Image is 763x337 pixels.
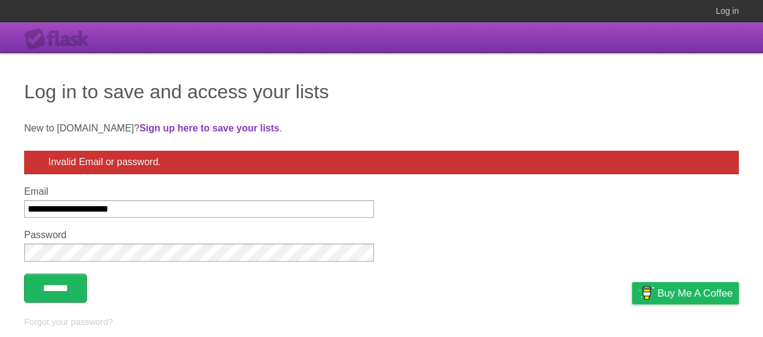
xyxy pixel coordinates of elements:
a: Buy me a coffee [632,282,739,304]
a: Sign up here to save your lists [139,123,279,133]
img: Buy me a coffee [638,283,654,303]
label: Email [24,186,374,197]
h1: Log in to save and access your lists [24,77,739,106]
div: Invalid Email or password. [24,151,739,174]
a: Forgot your password? [24,317,113,327]
span: Buy me a coffee [657,283,733,304]
p: New to [DOMAIN_NAME]? . [24,121,739,136]
label: Password [24,230,374,241]
div: Flask [24,28,97,50]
